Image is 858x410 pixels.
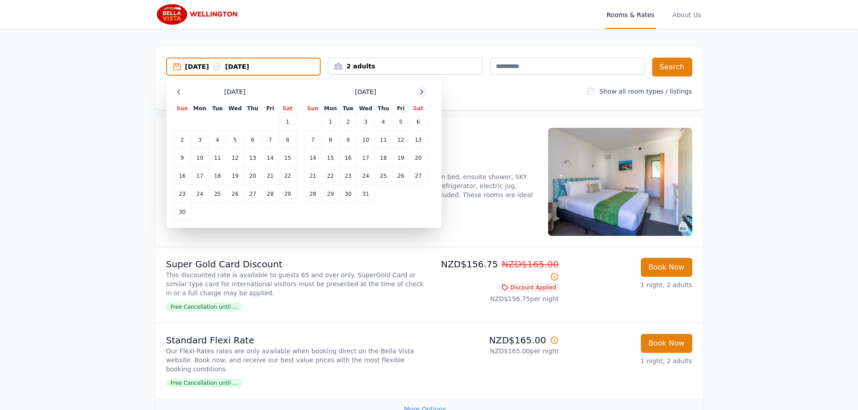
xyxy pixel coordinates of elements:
[392,131,409,149] td: 12
[226,167,244,185] td: 19
[339,149,357,167] td: 16
[244,131,262,149] td: 6
[339,185,357,203] td: 30
[166,334,426,347] p: Standard Flexi Rate
[209,149,226,167] td: 11
[226,149,244,167] td: 12
[244,167,262,185] td: 20
[409,131,427,149] td: 13
[155,4,242,25] img: Bella Vista Wellington
[652,58,692,77] button: Search
[166,378,242,387] span: Free Cancellation until ...
[392,167,409,185] td: 26
[339,167,357,185] td: 23
[262,185,279,203] td: 28
[166,302,242,311] span: Free Cancellation until ...
[339,104,357,113] th: Tue
[244,104,262,113] th: Thu
[173,167,191,185] td: 16
[209,185,226,203] td: 25
[375,149,392,167] td: 18
[375,113,392,131] td: 4
[433,258,559,283] p: NZD$156.75
[392,149,409,167] td: 19
[304,131,322,149] td: 7
[185,62,320,71] div: [DATE] [DATE]
[304,167,322,185] td: 21
[262,104,279,113] th: Fri
[173,203,191,221] td: 30
[409,104,427,113] th: Sat
[322,149,339,167] td: 15
[322,185,339,203] td: 29
[244,149,262,167] td: 13
[279,167,296,185] td: 22
[279,104,296,113] th: Sat
[304,104,322,113] th: Sun
[322,104,339,113] th: Mon
[191,185,209,203] td: 24
[375,104,392,113] th: Thu
[433,347,559,356] p: NZD$165.00 per night
[304,149,322,167] td: 14
[357,131,374,149] td: 10
[357,149,374,167] td: 17
[173,104,191,113] th: Sun
[355,87,376,96] span: [DATE]
[392,104,409,113] th: Fri
[191,167,209,185] td: 17
[502,259,559,270] span: NZD$165.00
[357,185,374,203] td: 31
[357,113,374,131] td: 3
[392,113,409,131] td: 5
[173,149,191,167] td: 9
[599,88,692,95] label: Show all room types / listings
[262,131,279,149] td: 7
[262,167,279,185] td: 21
[304,185,322,203] td: 28
[173,185,191,203] td: 23
[357,167,374,185] td: 24
[499,283,559,292] span: Discount Applied
[209,104,226,113] th: Tue
[409,167,427,185] td: 27
[322,113,339,131] td: 1
[641,334,692,353] button: Book Now
[322,131,339,149] td: 8
[566,280,692,289] p: 1 night, 2 adults
[322,167,339,185] td: 22
[279,131,296,149] td: 8
[375,167,392,185] td: 25
[226,185,244,203] td: 26
[566,356,692,365] p: 1 night, 2 adults
[191,149,209,167] td: 10
[262,149,279,167] td: 14
[226,131,244,149] td: 5
[375,131,392,149] td: 11
[339,113,357,131] td: 2
[166,270,426,297] p: This discounted rate is available to guests 65 and over only. SuperGold Card or similar type card...
[224,87,245,96] span: [DATE]
[433,294,559,303] p: NZD$156.75 per night
[279,185,296,203] td: 29
[409,113,427,131] td: 6
[244,185,262,203] td: 27
[166,347,426,374] p: Our Flexi-Rates rates are only available when booking direct on the Bella Vista website. Book now...
[166,258,426,270] p: Super Gold Card Discount
[641,258,692,277] button: Book Now
[433,334,559,347] p: NZD$165.00
[409,149,427,167] td: 20
[328,62,482,71] div: 2 adults
[279,149,296,167] td: 15
[191,131,209,149] td: 3
[209,131,226,149] td: 4
[226,104,244,113] th: Wed
[173,131,191,149] td: 2
[279,113,296,131] td: 1
[339,131,357,149] td: 9
[209,167,226,185] td: 18
[357,104,374,113] th: Wed
[191,104,209,113] th: Mon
